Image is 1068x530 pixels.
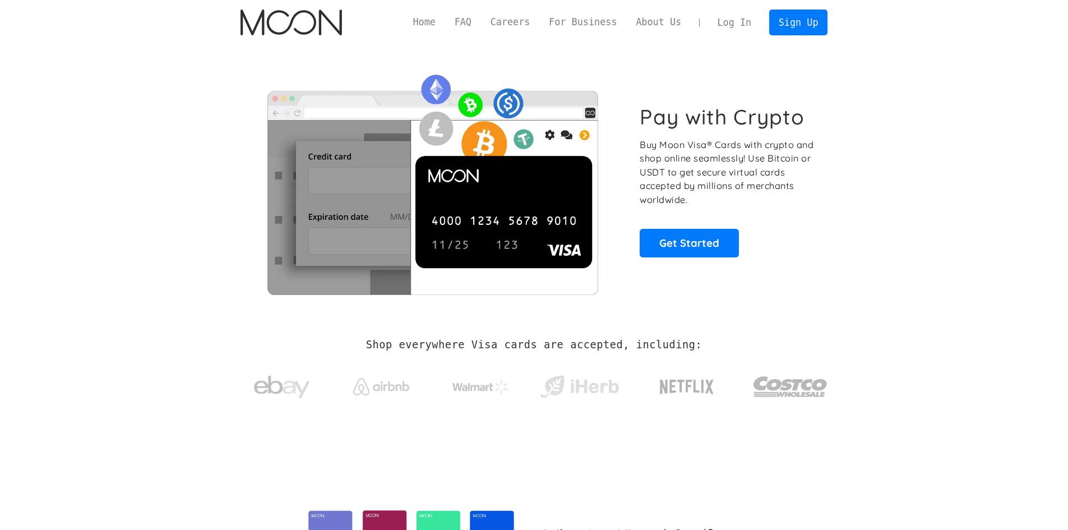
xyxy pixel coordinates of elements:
a: About Us [626,15,691,29]
a: Netflix [637,362,737,407]
img: Moon Cards let you spend your crypto anywhere Visa is accepted. [241,67,625,294]
a: Get Started [640,229,739,257]
img: Costco [753,366,828,408]
a: Careers [481,15,539,29]
a: Log In [708,10,761,35]
a: ebay [241,358,324,411]
a: Costco [753,354,828,413]
img: ebay [254,370,310,405]
a: For Business [539,15,626,29]
a: Home [404,15,445,29]
a: Airbnb [339,367,423,401]
img: Airbnb [353,378,409,395]
a: home [241,10,342,35]
img: iHerb [538,372,621,402]
img: Walmart [452,380,508,394]
h1: Pay with Crypto [640,104,805,130]
h2: Shop everywhere Visa cards are accepted, including: [366,339,702,351]
img: Moon Logo [241,10,342,35]
img: Netflix [659,373,715,401]
a: FAQ [445,15,481,29]
a: Sign Up [769,10,827,35]
p: Buy Moon Visa® Cards with crypto and shop online seamlessly! Use Bitcoin or USDT to get secure vi... [640,138,815,207]
a: Walmart [438,369,522,399]
a: iHerb [538,361,621,407]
